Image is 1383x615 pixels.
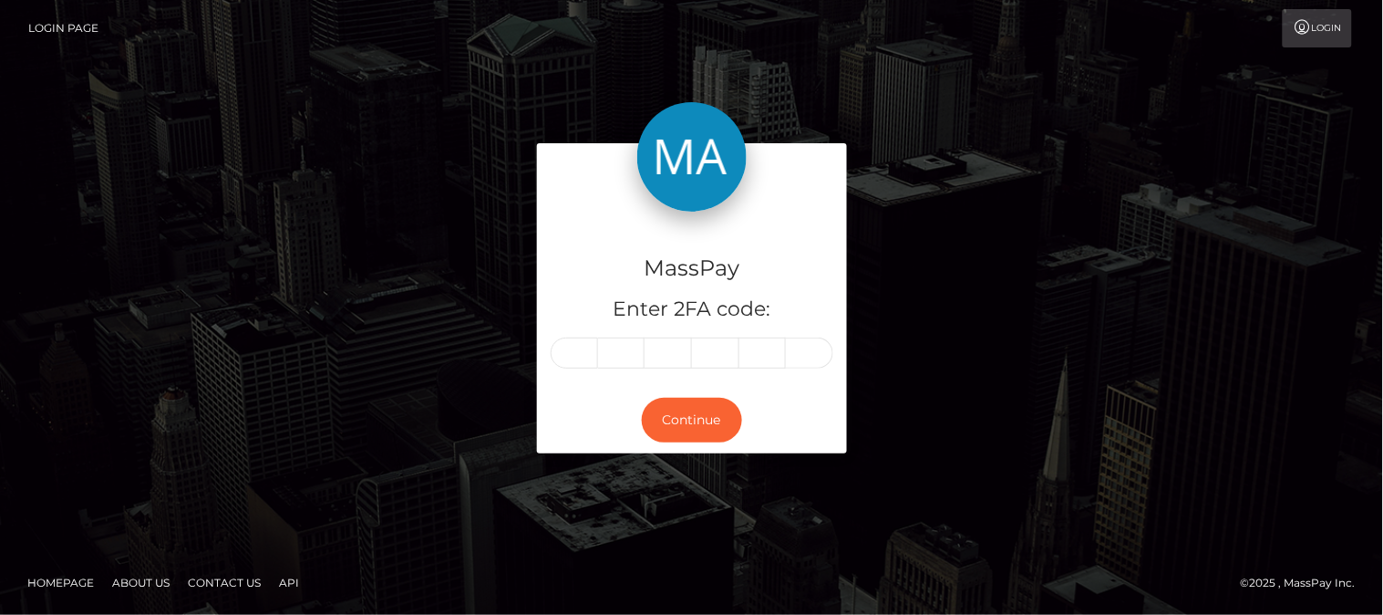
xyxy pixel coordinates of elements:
div: © 2025 , MassPay Inc. [1241,573,1369,593]
h4: MassPay [551,253,833,285]
a: API [272,568,306,597]
h5: Enter 2FA code: [551,296,833,324]
a: About Us [105,568,177,597]
a: Contact Us [181,568,268,597]
a: Homepage [20,568,101,597]
a: Login [1283,9,1352,47]
a: Login Page [28,9,98,47]
button: Continue [642,398,742,443]
img: MassPay [637,102,747,212]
